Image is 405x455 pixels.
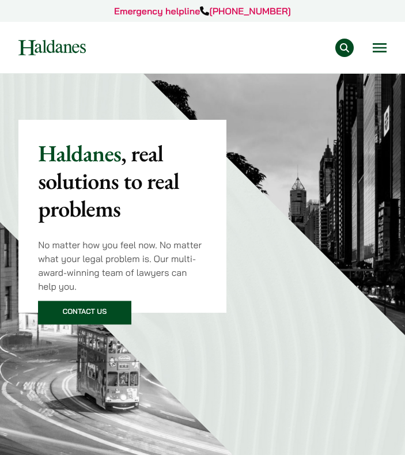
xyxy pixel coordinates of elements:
img: Logo of Haldanes [18,40,86,55]
button: Open menu [373,43,387,52]
p: Haldanes [38,139,207,222]
a: Contact Us [38,301,131,325]
p: No matter how you feel now. No matter what your legal problem is. Our multi-award-winning team of... [38,238,207,293]
button: Search [335,39,354,57]
a: Emergency helpline[PHONE_NUMBER] [114,5,291,17]
mark: , real solutions to real problems [38,138,179,223]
